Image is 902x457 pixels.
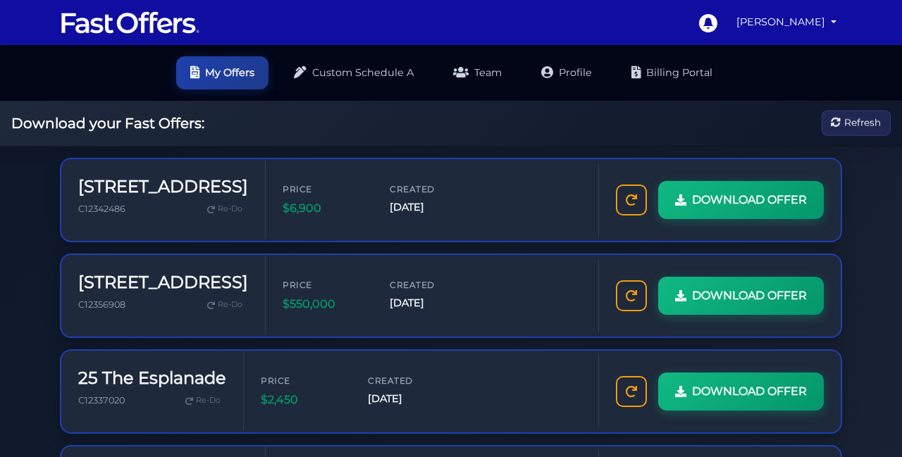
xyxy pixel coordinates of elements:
span: $2,450 [261,391,345,409]
span: C12337020 [78,395,125,406]
a: DOWNLOAD OFFER [658,181,824,219]
a: Team [439,56,516,89]
h3: [STREET_ADDRESS] [78,177,248,197]
a: My Offers [176,56,268,89]
span: $6,900 [283,199,367,218]
span: C12342486 [78,204,125,214]
a: Profile [527,56,606,89]
span: Price [283,182,367,196]
span: DOWNLOAD OFFER [692,382,807,401]
span: [DATE] [390,199,474,215]
button: Refresh [822,111,891,137]
a: Billing Portal [617,56,727,89]
span: DOWNLOAD OFFER [692,287,807,305]
span: Re-Do [218,203,242,215]
span: Re-Do [218,299,242,311]
h2: Download your Fast Offers: [11,115,204,132]
a: Custom Schedule A [280,56,428,89]
span: Refresh [844,115,881,131]
span: DOWNLOAD OFFER [692,191,807,209]
span: C12356908 [78,299,125,310]
h3: 25 The Esplanade [78,368,226,389]
a: DOWNLOAD OFFER [658,373,824,411]
iframe: Customerly Messenger Launcher [848,402,891,444]
a: Re-Do [202,296,248,314]
span: Price [283,278,367,292]
span: Created [390,182,474,196]
a: [PERSON_NAME] [731,8,842,36]
span: [DATE] [390,295,474,311]
span: Price [261,374,345,387]
span: Re-Do [196,394,221,407]
span: Created [368,374,452,387]
a: DOWNLOAD OFFER [658,277,824,315]
a: Re-Do [202,200,248,218]
a: Re-Do [180,392,226,410]
h3: [STREET_ADDRESS] [78,273,248,293]
span: Created [390,278,474,292]
span: [DATE] [368,391,452,407]
span: $550,000 [283,295,367,313]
